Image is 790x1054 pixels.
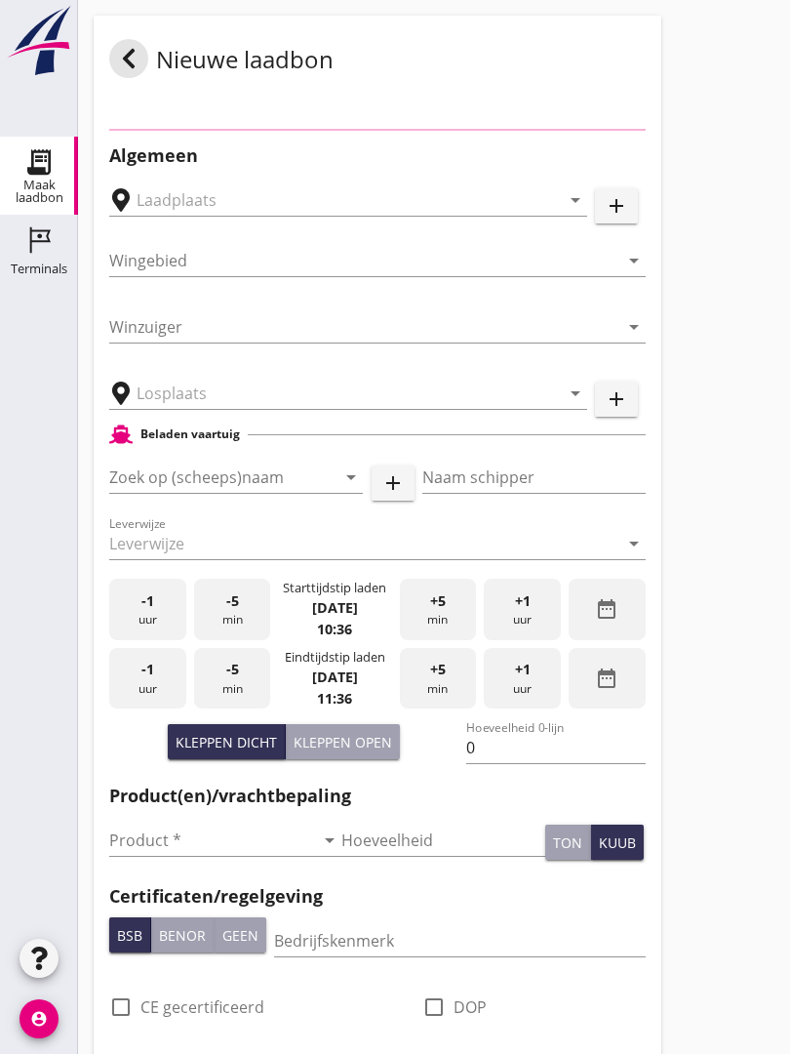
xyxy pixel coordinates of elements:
div: Kleppen open [294,732,392,752]
i: date_range [595,667,618,690]
i: arrow_drop_down [564,382,587,405]
span: +5 [430,659,446,680]
strong: [DATE] [312,668,358,686]
input: Naam schipper [422,462,646,493]
button: Benor [151,917,215,953]
input: Laadplaats [137,184,533,216]
div: uur [484,648,561,709]
h2: Beladen vaartuig [140,426,240,443]
input: Losplaats [137,378,533,409]
i: arrow_drop_down [564,188,587,212]
div: uur [109,648,186,709]
strong: 11:36 [317,689,352,708]
i: arrow_drop_down [622,315,646,339]
button: Geen [215,917,266,953]
div: min [400,579,477,640]
i: account_circle [20,999,59,1038]
input: Hoeveelheid 0-lijn [466,732,645,763]
i: arrow_drop_down [318,829,341,852]
span: +5 [430,590,446,612]
div: uur [109,579,186,640]
button: BSB [109,917,151,953]
strong: 10:36 [317,620,352,638]
label: DOP [454,997,487,1017]
i: arrow_drop_down [339,466,363,489]
div: kuub [599,832,636,853]
i: date_range [595,597,618,621]
i: arrow_drop_down [622,532,646,555]
span: -1 [141,590,154,612]
input: Product * [109,825,314,856]
div: uur [484,579,561,640]
div: Geen [222,925,258,946]
input: Hoeveelheid [341,825,546,856]
div: Starttijdstip laden [283,579,386,597]
h2: Product(en)/vrachtbepaling [109,783,646,809]
div: Benor [159,925,206,946]
span: -5 [226,590,239,612]
span: +1 [515,590,531,612]
input: Zoek op (scheeps)naam [109,462,308,493]
span: +1 [515,659,531,680]
div: BSB [117,925,142,946]
div: min [194,648,271,709]
h2: Certificaten/regelgeving [109,883,646,910]
div: min [194,579,271,640]
div: Kleppen dicht [176,732,277,752]
h2: Algemeen [109,142,646,169]
span: -1 [141,659,154,680]
button: kuub [591,825,644,860]
button: Kleppen open [286,724,400,759]
button: ton [545,825,591,860]
i: add [605,387,628,411]
strong: [DATE] [312,598,358,617]
input: Bedrijfskenmerk [274,925,646,956]
label: CE gecertificeerd [140,997,264,1017]
button: Kleppen dicht [168,724,286,759]
input: Wingebied [109,245,618,276]
span: -5 [226,659,239,680]
div: ton [553,832,582,853]
div: min [400,648,477,709]
div: Eindtijdstip laden [285,648,385,667]
div: Nieuwe laadbon [109,39,334,86]
i: add [605,194,628,218]
i: add [381,471,405,495]
input: Winzuiger [109,311,618,343]
div: Terminals [11,263,67,275]
i: arrow_drop_down [622,249,646,272]
img: logo-small.a267ee39.svg [4,5,74,77]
